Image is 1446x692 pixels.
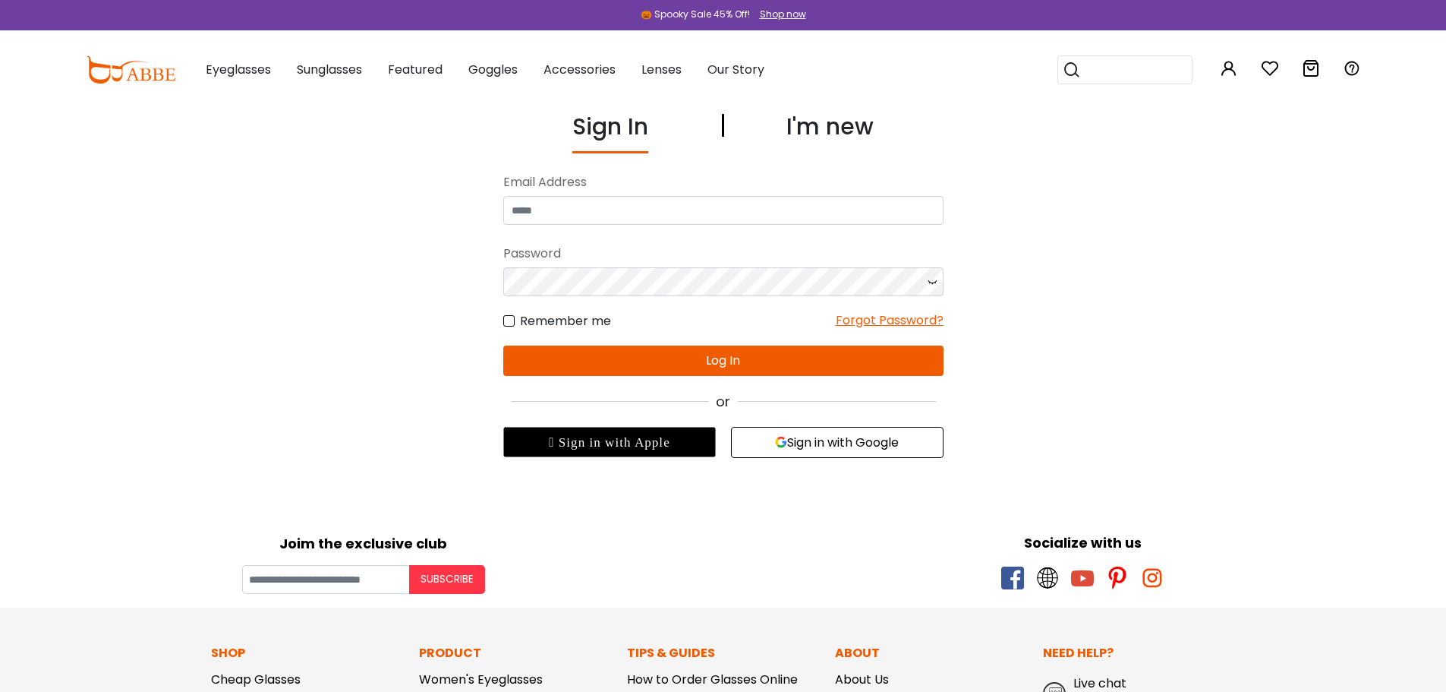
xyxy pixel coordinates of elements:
[1073,675,1126,692] span: Live chat
[835,671,889,688] a: About Us
[211,671,301,688] a: Cheap Glasses
[1036,567,1059,589] span: twitter
[707,61,764,78] span: Our Story
[503,169,944,196] div: Email Address
[572,109,648,153] div: Sign In
[1071,567,1094,589] span: youtube
[206,61,271,78] span: Eyeglasses
[543,61,616,78] span: Accessories
[1106,567,1129,589] span: pinterest
[409,565,485,594] button: Subscribe
[503,391,944,412] div: or
[1043,644,1236,662] p: Need Help?
[627,644,820,662] p: Tips & Guides
[297,61,362,78] span: Sunglasses
[503,311,611,330] label: Remember me
[835,644,1028,662] p: About
[786,109,874,153] div: I'm new
[419,671,543,688] a: Women's Eyeglasses
[641,61,682,78] span: Lenses
[468,61,518,78] span: Goggles
[1141,567,1164,589] span: instagram
[419,644,612,662] p: Product
[503,346,944,376] button: Log In
[1001,567,1024,589] span: facebook
[752,8,806,21] a: Shop now
[11,530,716,554] div: Joim the exclusive club
[86,56,175,84] img: abbeglasses.com
[211,644,404,662] p: Shop
[503,427,716,457] div: Sign in with Apple
[836,311,944,330] div: Forgot Password?
[503,240,944,267] div: Password
[760,8,806,21] div: Shop now
[731,532,1435,553] div: Socialize with us
[731,427,944,458] button: Sign in with Google
[242,565,409,594] input: Your email
[641,8,750,21] div: 🎃 Spooky Sale 45% Off!
[388,61,443,78] span: Featured
[627,671,798,688] a: How to Order Glasses Online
